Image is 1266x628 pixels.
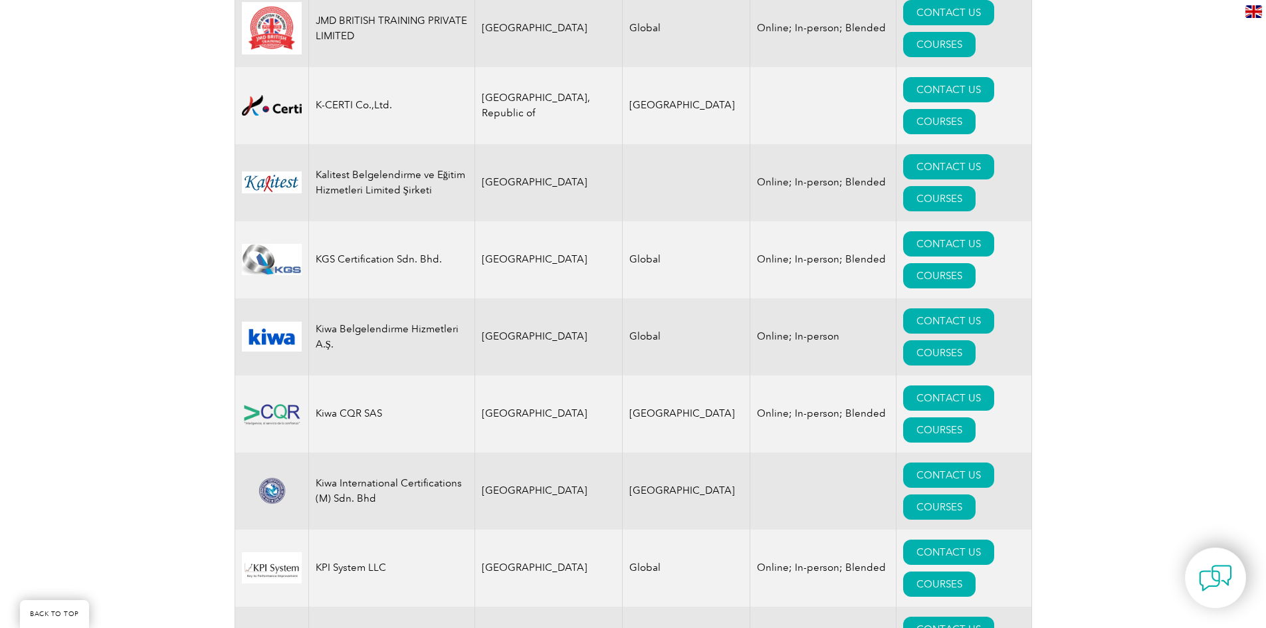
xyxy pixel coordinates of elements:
a: BACK TO TOP [20,600,89,628]
td: Online; In-person [750,298,897,375]
td: Kiwa International Certifications (M) Sdn. Bhd [308,453,475,530]
a: CONTACT US [903,463,994,488]
img: 474b7db5-30d3-ec11-a7b6-002248d3b1f1-logo.png [242,474,302,507]
img: 7f98aa8e-08a0-ee11-be37-00224898ad00-logo.jpg [242,244,302,275]
img: ad0bd99a-310e-ef11-9f89-6045bde6fda5-logo.jpg [242,171,302,193]
img: 6333cecf-d94e-ef11-a316-000d3ad139cf-logo.jpg [242,552,302,583]
a: COURSES [903,572,976,597]
td: KGS Certification Sdn. Bhd. [308,221,475,298]
td: [GEOGRAPHIC_DATA] [623,453,750,530]
img: dcee4382-0f65-eb11-a812-00224814860b-logo.png [242,402,302,426]
img: 8e265a20-6f61-f011-bec2-000d3acaf2fb-logo.jpg [242,2,302,55]
td: Online; In-person; Blended [750,530,897,607]
td: [GEOGRAPHIC_DATA] [475,375,623,453]
td: [GEOGRAPHIC_DATA] [475,221,623,298]
a: CONTACT US [903,385,994,411]
td: KPI System LLC [308,530,475,607]
a: COURSES [903,32,976,57]
td: Global [623,221,750,298]
td: [GEOGRAPHIC_DATA] [475,144,623,221]
a: COURSES [903,186,976,211]
img: contact-chat.png [1199,562,1232,595]
a: COURSES [903,109,976,134]
td: Online; In-person; Blended [750,375,897,453]
a: CONTACT US [903,308,994,334]
a: COURSES [903,263,976,288]
td: Global [623,530,750,607]
a: COURSES [903,417,976,443]
td: Global [623,298,750,375]
td: [GEOGRAPHIC_DATA] [623,67,750,144]
td: [GEOGRAPHIC_DATA] [475,298,623,375]
td: Online; In-person; Blended [750,144,897,221]
a: COURSES [903,494,976,520]
img: 2fd11573-807e-ea11-a811-000d3ae11abd-logo.jpg [242,322,302,352]
td: Online; In-person; Blended [750,221,897,298]
td: Kiwa CQR SAS [308,375,475,453]
td: [GEOGRAPHIC_DATA] [623,375,750,453]
img: 48d38b1b-b94b-ea11-a812-000d3a7940d5-logo.png [242,95,302,116]
img: en [1245,5,1262,18]
td: [GEOGRAPHIC_DATA] [475,453,623,530]
td: K-CERTI Co.,Ltd. [308,67,475,144]
a: COURSES [903,340,976,366]
td: [GEOGRAPHIC_DATA], Republic of [475,67,623,144]
a: CONTACT US [903,77,994,102]
td: Kalitest Belgelendirme ve Eğitim Hizmetleri Limited Şirketi [308,144,475,221]
a: CONTACT US [903,154,994,179]
td: [GEOGRAPHIC_DATA] [475,530,623,607]
a: CONTACT US [903,540,994,565]
a: CONTACT US [903,231,994,257]
td: Kiwa Belgelendirme Hizmetleri A.Ş. [308,298,475,375]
